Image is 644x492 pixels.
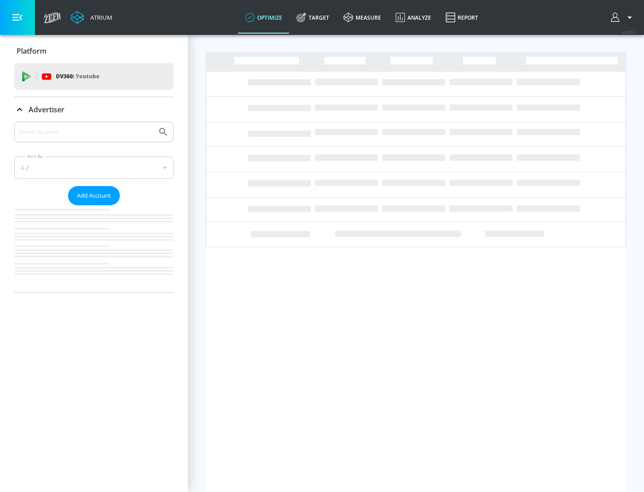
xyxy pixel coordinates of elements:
div: Atrium [87,13,112,21]
p: Platform [17,46,47,56]
span: Add Account [77,191,111,201]
a: Atrium [71,11,112,24]
div: Advertiser [14,97,174,122]
nav: list of Advertiser [14,205,174,292]
a: Report [438,1,485,34]
a: Target [289,1,336,34]
div: Advertiser [14,122,174,292]
div: Platform [14,38,174,64]
p: Advertiser [29,105,64,115]
span: v 4.28.0 [623,30,635,34]
a: measure [336,1,388,34]
div: A-Z [14,157,174,179]
div: DV360: Youtube [14,63,174,90]
p: Youtube [76,72,99,81]
input: Search by name [18,126,153,138]
a: Analyze [388,1,438,34]
p: DV360: [56,72,99,81]
a: optimize [238,1,289,34]
label: Sort By [25,153,45,159]
button: Add Account [68,186,120,205]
